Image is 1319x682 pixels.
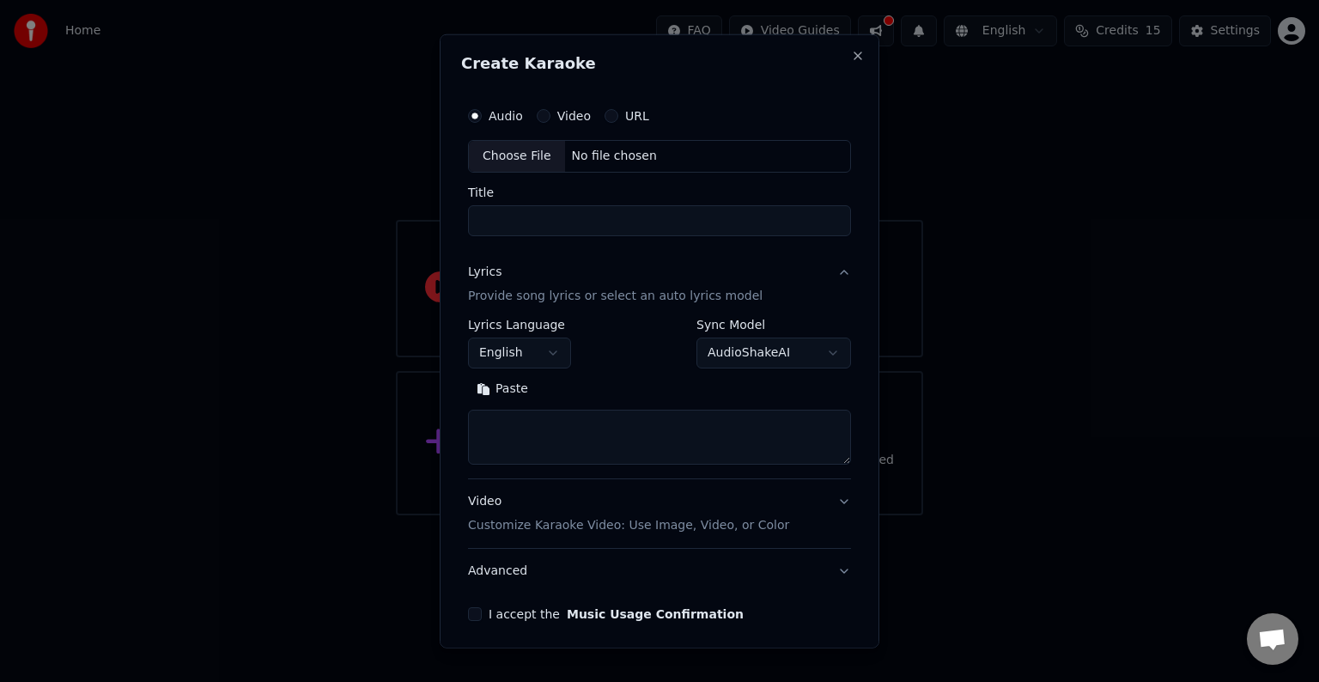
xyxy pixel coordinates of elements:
[469,141,565,172] div: Choose File
[489,110,523,122] label: Audio
[567,608,744,620] button: I accept the
[696,319,851,331] label: Sync Model
[468,250,851,319] button: LyricsProvide song lyrics or select an auto lyrics model
[565,148,664,165] div: No file chosen
[468,479,851,548] button: VideoCustomize Karaoke Video: Use Image, Video, or Color
[468,319,851,478] div: LyricsProvide song lyrics or select an auto lyrics model
[468,186,851,198] label: Title
[489,608,744,620] label: I accept the
[468,288,763,305] p: Provide song lyrics or select an auto lyrics model
[468,264,501,281] div: Lyrics
[468,517,789,534] p: Customize Karaoke Video: Use Image, Video, or Color
[468,549,851,594] button: Advanced
[557,110,591,122] label: Video
[461,56,858,71] h2: Create Karaoke
[468,319,571,331] label: Lyrics Language
[468,493,789,534] div: Video
[625,110,649,122] label: URL
[468,375,537,403] button: Paste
